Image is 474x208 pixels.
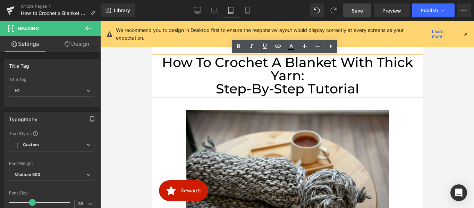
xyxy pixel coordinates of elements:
div: Text Styles [9,131,94,136]
button: Redo [327,3,340,17]
span: px [87,201,93,206]
span: Preview [382,7,401,14]
span: Heading [18,26,39,31]
a: New Library [101,3,135,17]
span: Publish [421,8,438,13]
button: More [457,3,471,17]
a: Mobile [239,3,256,17]
b: Custom [23,142,39,148]
a: Design [52,36,102,52]
a: Tablet [222,3,239,17]
a: Article Pages [21,3,101,9]
a: Learn more [429,30,457,38]
b: Medium 500 [15,172,40,177]
iframe: Button to open loyalty program pop-up [7,159,56,180]
span: 559A10 [99,8,128,22]
div: Title Tag [9,59,29,69]
div: Font Weight [9,161,94,166]
div: Open Intercom Messenger [450,184,467,201]
a: Preview [374,3,409,17]
span: Save [352,7,363,14]
span: Library [114,7,130,14]
button: Publish [412,3,455,17]
p: We recommend you to design in Desktop first to ensure the responsive layout would display correct... [116,26,429,42]
b: H1 [15,88,19,93]
div: Typography [9,113,37,122]
div: Font Size [9,191,94,195]
span: How to Crochet a Blanket with Thick Yarn: Step-by-Step Tutorial [21,10,87,16]
button: Undo [310,3,324,17]
div: Title Tag [9,77,94,82]
button: Copy code [128,8,172,22]
a: Desktop [189,3,206,17]
a: Laptop [206,3,222,17]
